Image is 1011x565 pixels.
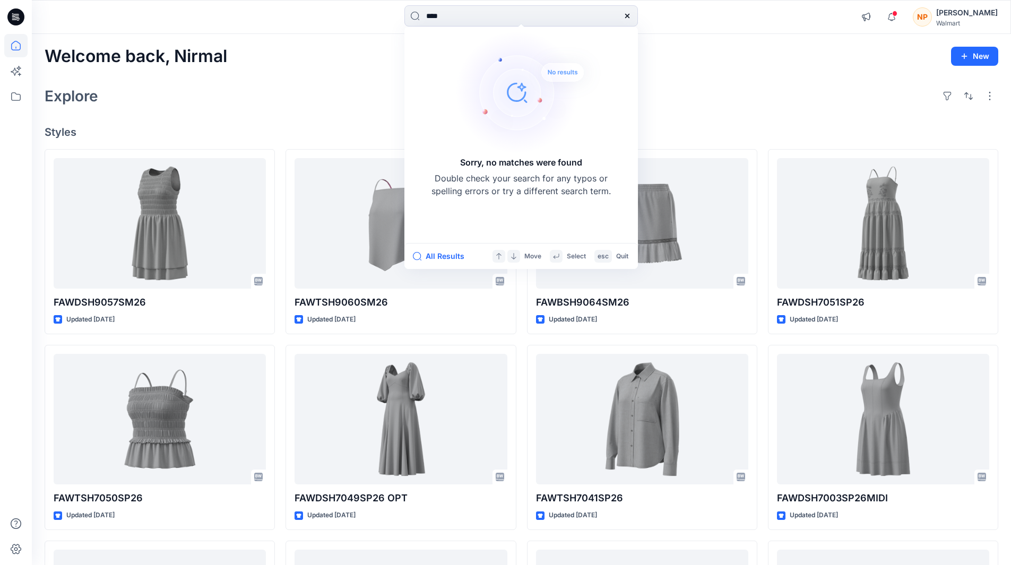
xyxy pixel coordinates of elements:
[307,510,356,521] p: Updated [DATE]
[790,314,838,325] p: Updated [DATE]
[455,29,604,156] img: Sorry, no matches were found
[777,158,989,289] a: FAWDSH7051SP26
[936,6,998,19] div: [PERSON_NAME]
[790,510,838,521] p: Updated [DATE]
[66,314,115,325] p: Updated [DATE]
[549,314,597,325] p: Updated [DATE]
[913,7,932,27] div: NP
[777,354,989,485] a: FAWDSH7003SP26MIDI
[413,250,471,263] button: All Results
[295,295,507,310] p: FAWTSH9060SM26
[54,158,266,289] a: FAWDSH9057SM26
[460,156,582,169] h5: Sorry, no matches were found
[951,47,998,66] button: New
[45,88,98,105] h2: Explore
[777,295,989,310] p: FAWDSH7051SP26
[295,491,507,506] p: FAWDSH7049SP26 OPT
[45,126,998,138] h4: Styles
[536,354,748,485] a: FAWTSH7041SP26
[54,354,266,485] a: FAWTSH7050SP26
[936,19,998,27] div: Walmart
[295,158,507,289] a: FAWTSH9060SM26
[777,491,989,506] p: FAWDSH7003SP26MIDI
[307,314,356,325] p: Updated [DATE]
[66,510,115,521] p: Updated [DATE]
[536,158,748,289] a: FAWBSH9064SM26
[567,251,586,262] p: Select
[54,491,266,506] p: FAWTSH7050SP26
[598,251,609,262] p: esc
[45,47,227,66] h2: Welcome back, Nirmal
[549,510,597,521] p: Updated [DATE]
[54,295,266,310] p: FAWDSH9057SM26
[295,354,507,485] a: FAWDSH7049SP26 OPT
[536,491,748,506] p: FAWTSH7041SP26
[431,172,611,197] p: Double check your search for any typos or spelling errors or try a different search term.
[616,251,628,262] p: Quit
[524,251,541,262] p: Move
[536,295,748,310] p: FAWBSH9064SM26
